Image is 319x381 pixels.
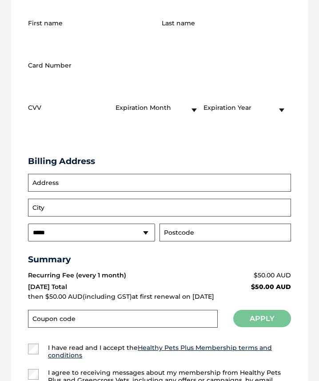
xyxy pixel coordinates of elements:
[203,104,251,111] label: Expiration Year
[32,180,59,186] label: Address
[28,344,291,359] label: I have read and I accept the
[164,229,194,236] label: Postcode
[233,310,291,327] button: Apply
[28,344,39,354] input: I have read and I accept theHealthy Pets Plus Membership terms and conditions
[213,269,291,281] td: $50.00 AUD
[83,293,132,301] span: (including GST)
[116,104,171,111] label: Expiration Month
[213,281,291,291] td: $50.00 AUD
[48,344,272,359] a: Healthy Pets Plus Membership terms and conditions
[28,281,213,291] td: [DATE] Total
[28,62,72,68] label: Card Number
[28,255,291,265] h3: Summary
[28,20,63,26] label: First name
[28,156,291,167] h3: Billing Address
[32,205,44,211] label: City
[32,316,76,322] label: Coupon code
[28,369,39,380] input: I agree to receiving messages about my membership from Healthy Pets Plus and Greencross Vets, inc...
[28,104,41,111] label: CVV
[28,269,213,281] td: Recurring Fee (every 1 month)
[28,291,291,303] td: then $50.00 AUD at first renewal on [DATE]
[162,20,195,26] label: Last name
